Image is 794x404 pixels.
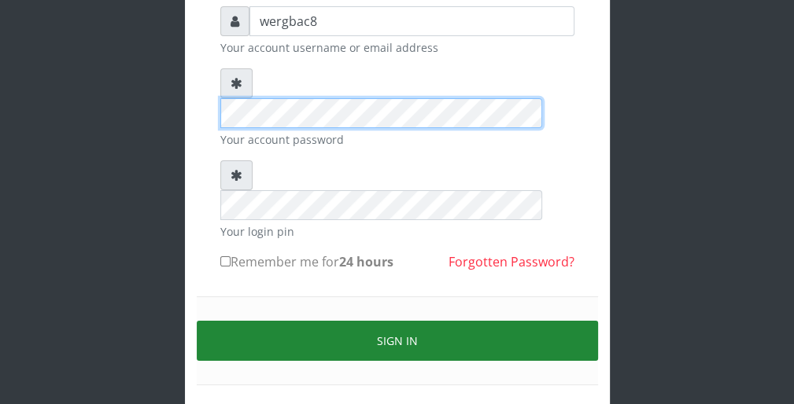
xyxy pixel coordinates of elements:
label: Remember me for [220,252,393,271]
small: Your account password [220,131,574,148]
a: Forgotten Password? [449,253,574,270]
input: Username or email address [249,6,574,36]
input: Remember me for24 hours [220,256,231,266]
b: 24 hours [339,253,393,270]
small: Your login pin [220,223,574,240]
small: Your account username or email address [220,39,574,56]
button: Sign in [197,321,598,361]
